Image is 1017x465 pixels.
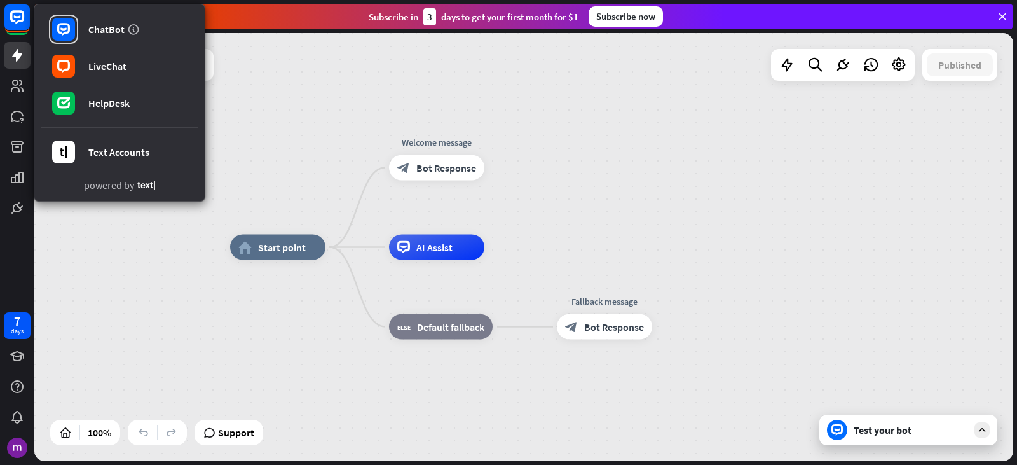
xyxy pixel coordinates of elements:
i: block_bot_response [565,321,578,333]
div: days [11,327,24,336]
i: block_fallback [397,321,411,333]
i: home_2 [238,241,252,254]
button: Published [927,53,993,76]
div: Welcome message [379,136,494,149]
i: block_bot_response [397,162,410,174]
div: 100% [84,422,115,443]
span: Default fallback [417,321,484,333]
button: Open LiveChat chat widget [10,5,48,43]
div: Subscribe in days to get your first month for $1 [369,8,578,25]
div: Test your bot [854,424,968,436]
div: Fallback message [547,295,662,308]
span: Bot Response [416,162,476,174]
a: 7 days [4,312,31,339]
div: Subscribe now [589,6,663,27]
span: AI Assist [416,241,453,254]
span: Start point [258,241,306,254]
span: Bot Response [584,321,644,333]
span: Support [218,422,254,443]
div: 3 [423,8,436,25]
div: 7 [14,316,20,327]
